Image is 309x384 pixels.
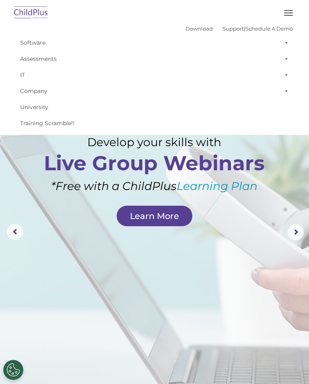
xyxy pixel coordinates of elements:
a: Download [185,25,213,32]
button: Cookies Settings [3,360,23,380]
rs-layer: Develop your skills with [42,136,266,149]
rs-layer: *Free with a ChildPlus [42,180,266,193]
a: IT [16,67,293,83]
a: Company [16,83,293,99]
a: Training Scramble!! [16,115,293,131]
a: Learn More [117,206,192,226]
a: University [16,99,293,115]
a: Assessments [16,51,293,67]
a: Support [222,25,244,32]
a: Schedule A Demo [245,25,293,32]
a: Learning Plan [177,179,257,193]
font: | [185,25,293,32]
rs-layer: Live Group Webinars [27,153,282,173]
a: Software [16,35,293,51]
img: ChildPlus by Procare Solutions [12,4,50,23]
